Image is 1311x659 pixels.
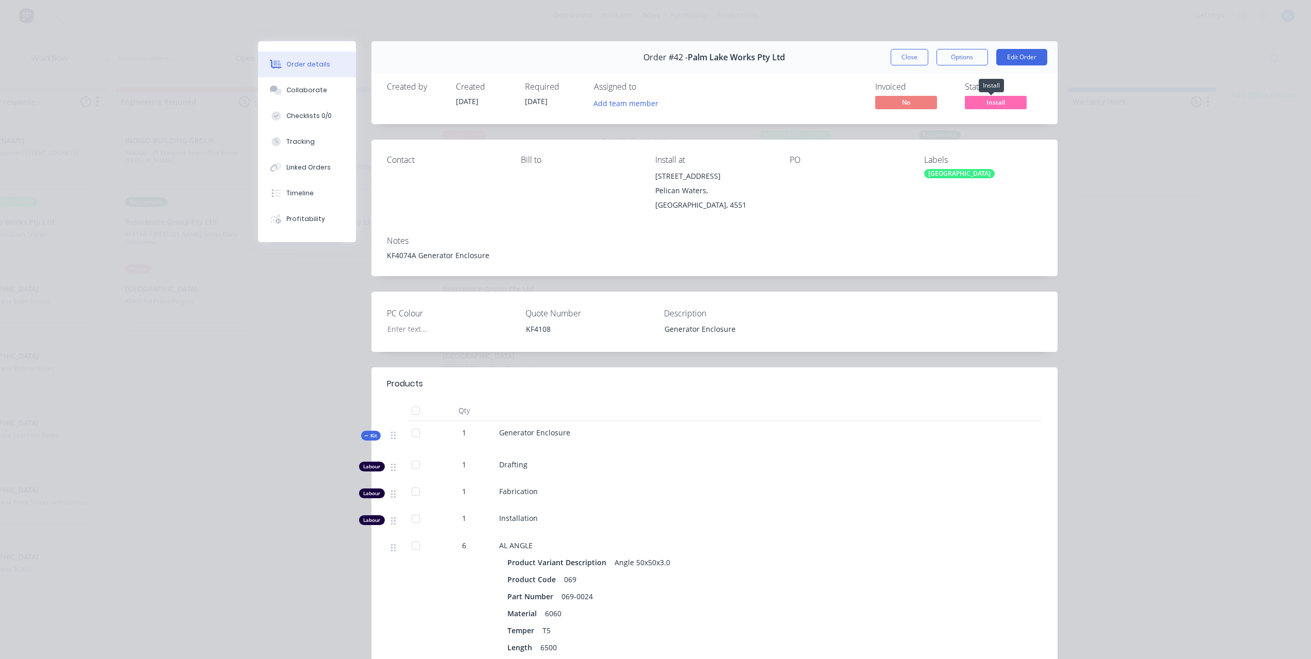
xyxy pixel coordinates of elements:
[507,555,610,570] div: Product Variant Description
[536,640,561,655] div: 6500
[286,86,327,95] div: Collaborate
[891,49,928,65] button: Close
[456,96,479,106] span: [DATE]
[286,163,331,172] div: Linked Orders
[462,427,466,438] span: 1
[507,623,538,638] div: Temper
[688,53,785,62] span: Palm Lake Works Pty Ltd
[538,623,555,638] div: T5
[258,77,356,103] button: Collaborate
[387,307,516,319] label: PC Colour
[462,513,466,523] span: 1
[507,589,557,604] div: Part Number
[965,96,1027,111] button: Install
[499,486,538,496] span: Fabrication
[258,103,356,129] button: Checklists 0/0
[965,82,1042,92] div: Status
[499,428,570,437] span: Generator Enclosure
[655,169,773,183] div: [STREET_ADDRESS]
[655,155,773,165] div: Install at
[387,155,505,165] div: Contact
[286,137,315,146] div: Tracking
[525,307,654,319] label: Quote Number
[387,250,1042,261] div: KF4074A Generator Enclosure
[924,155,1042,165] div: Labels
[541,606,566,621] div: 6060
[557,589,597,604] div: 069-0024
[664,307,793,319] label: Description
[433,400,495,421] div: Qty
[610,555,674,570] div: Angle 50x50x3.0
[655,183,773,212] div: Pelican Waters, [GEOGRAPHIC_DATA], 4551
[462,486,466,497] span: 1
[790,155,908,165] div: PO
[875,82,952,92] div: Invoiced
[518,322,646,336] div: KF4108
[655,169,773,212] div: [STREET_ADDRESS]Pelican Waters, [GEOGRAPHIC_DATA], 4551
[499,460,527,469] span: Drafting
[387,236,1042,246] div: Notes
[937,49,988,65] button: Options
[286,111,332,121] div: Checklists 0/0
[462,459,466,470] span: 1
[594,96,664,110] button: Add team member
[525,96,548,106] span: [DATE]
[359,488,385,498] div: Labour
[359,515,385,525] div: Labour
[965,96,1027,109] span: Install
[525,82,582,92] div: Required
[507,572,560,587] div: Product Code
[387,378,423,390] div: Products
[359,462,385,471] div: Labour
[258,129,356,155] button: Tracking
[361,431,381,441] button: Kit
[643,53,688,62] span: Order #42 -
[588,96,663,110] button: Add team member
[996,49,1047,65] button: Edit Order
[258,206,356,232] button: Profitability
[594,82,697,92] div: Assigned to
[499,540,533,550] span: AL ANGLE
[258,52,356,77] button: Order details
[499,513,538,523] span: Installation
[462,540,466,551] span: 6
[387,82,444,92] div: Created by
[521,155,639,165] div: Bill to
[924,169,995,178] div: [GEOGRAPHIC_DATA]
[507,606,541,621] div: Material
[507,640,536,655] div: Length
[286,214,325,224] div: Profitability
[364,432,378,440] span: Kit
[875,96,937,109] span: No
[560,572,581,587] div: 069
[258,180,356,206] button: Timeline
[979,79,1004,92] div: Install
[258,155,356,180] button: Linked Orders
[656,322,785,336] div: Generator Enclosure
[286,189,314,198] div: Timeline
[286,60,330,69] div: Order details
[456,82,513,92] div: Created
